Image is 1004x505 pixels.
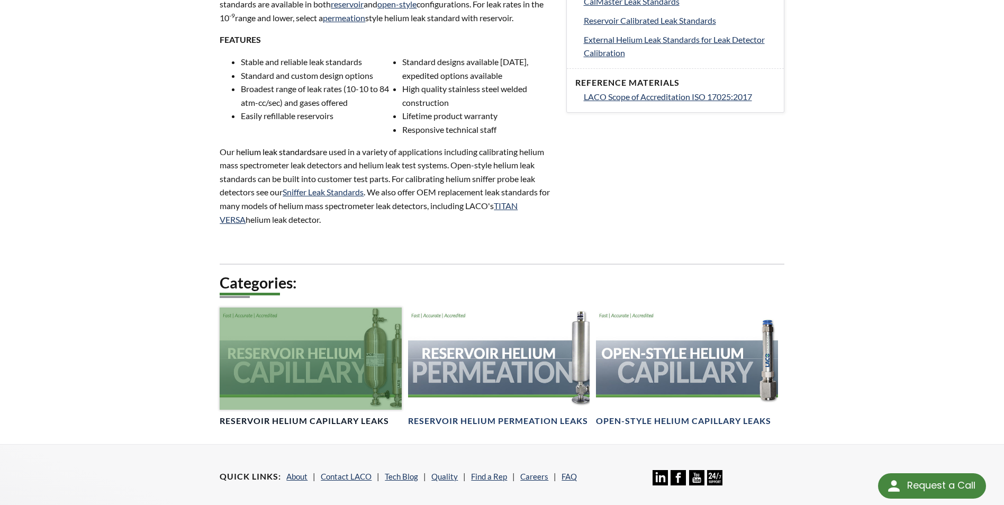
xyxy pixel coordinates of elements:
a: TITAN VERSA [220,201,518,224]
a: External Helium Leak Standards for Leak Detector Calibration [584,33,775,60]
h4: Reference Materials [575,77,775,88]
a: Reservoir Helium Capillary headerReservoir Helium Capillary Leaks [220,308,401,427]
sup: -9 [229,12,235,20]
div: Request a Call [878,473,986,499]
h2: Categories: [220,273,784,293]
strong: FEATURES [220,34,261,44]
a: Sniffer Leak Standards [283,187,364,197]
a: About [286,472,307,481]
img: round button [885,477,902,494]
img: 24/7 Support Icon [707,470,722,485]
li: Broadest range of leak rates (10-10 to 84 atm-cc/sec) and gases offered [241,82,392,109]
li: High quality stainless steel welded construction [402,82,553,109]
a: Tech Blog [385,472,418,481]
h4: Open-Style Helium Capillary Leaks [596,416,771,427]
span: External Helium Leak Standards for Leak Detector Calibration [584,34,765,58]
a: Contact LACO [321,472,372,481]
a: Find a Rep [471,472,507,481]
li: Standard designs available [DATE], expedited options available [402,55,553,82]
span: elium leak standards [241,147,315,157]
h4: Quick Links [220,471,281,482]
h4: Reservoir Helium Capillary Leaks [220,416,389,427]
a: 24/7 Support [707,477,722,487]
span: Reservoir Calibrated Leak Standards [584,15,716,25]
li: Responsive technical staff [402,123,553,137]
li: Stable and reliable leak standards [241,55,392,69]
a: Reservoir Calibrated Leak Standards [584,14,775,28]
li: Lifetime product warranty [402,109,553,123]
span: LACO Scope of Accreditation ISO 17025:2017 [584,92,752,102]
a: permeation [323,13,365,23]
li: Easily refillable reservoirs [241,109,392,123]
div: Request a Call [907,473,975,498]
a: Quality [431,472,458,481]
p: Our h are used in a variety of applications including calibrating helium mass spectrometer leak d... [220,145,553,227]
a: FAQ [562,472,577,481]
li: Standard and custom design options [241,69,392,83]
h4: Reservoir Helium Permeation Leaks [408,416,588,427]
a: Careers [520,472,548,481]
a: Reservoir Helium PermeationReservoir Helium Permeation Leaks [408,308,590,427]
a: Open-Style Helium Capillary headerOpen-Style Helium Capillary Leaks [596,308,777,427]
a: LACO Scope of Accreditation ISO 17025:2017 [584,90,775,104]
